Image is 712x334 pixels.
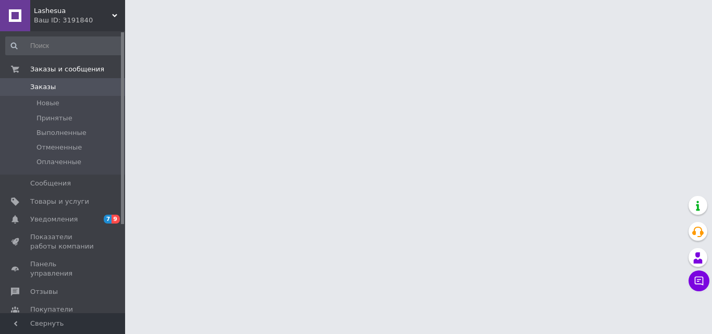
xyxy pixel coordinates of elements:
[36,114,72,123] span: Принятые
[689,270,709,291] button: Чат с покупателем
[30,65,104,74] span: Заказы и сообщения
[30,259,96,278] span: Панель управления
[36,157,81,167] span: Оплаченные
[30,215,78,224] span: Уведомления
[36,98,59,108] span: Новые
[104,215,112,224] span: 7
[30,179,71,188] span: Сообщения
[36,128,87,138] span: Выполненные
[30,197,89,206] span: Товары и услуги
[30,287,58,296] span: Отзывы
[30,232,96,251] span: Показатели работы компании
[30,305,73,314] span: Покупатели
[30,82,56,92] span: Заказы
[5,36,123,55] input: Поиск
[112,215,120,224] span: 9
[34,16,125,25] div: Ваш ID: 3191840
[34,6,112,16] span: Lashesua
[36,143,82,152] span: Отмененные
